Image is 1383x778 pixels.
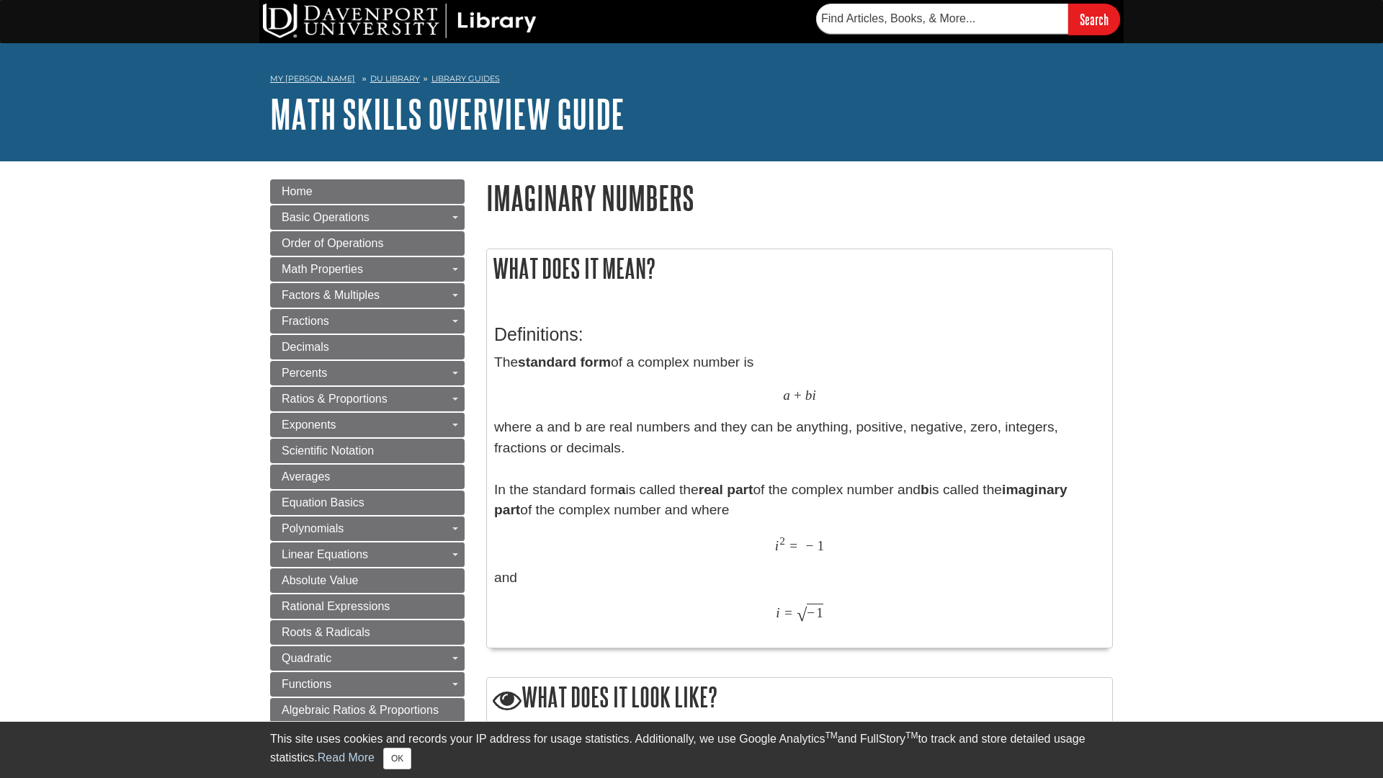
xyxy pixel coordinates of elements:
div: This site uses cookies and records your IP address for usage statistics. Additionally, we use Goo... [270,730,1113,769]
span: Functions [282,678,331,690]
form: Searches DU Library's articles, books, and more [816,4,1120,35]
strong: imaginary part [494,482,1068,518]
a: Averages [270,465,465,489]
span: i [812,387,815,403]
a: Absolute Value [270,568,465,593]
strong: b [921,482,929,497]
span: a [783,387,790,403]
span: + [794,387,802,403]
span: − [806,537,814,554]
strong: real part [699,482,753,497]
a: Decimals [270,335,465,359]
a: Functions [270,672,465,697]
img: DU Library [263,4,537,38]
a: Math Skills Overview Guide [270,91,625,136]
span: Algebraic Ratios & Proportions [282,704,439,716]
a: Library Guides [431,73,500,84]
a: Exponents [270,413,465,437]
a: Scientific Notation [270,439,465,463]
span: Fractions [282,315,329,327]
span: Roots & Radicals [282,626,370,638]
strong: standard form [518,354,611,370]
a: Math Properties [270,257,465,282]
span: Ratios & Proportions [282,393,388,405]
span: Decimals [282,341,329,353]
button: Close [383,748,411,769]
span: 1 [816,604,823,621]
input: Find Articles, Books, & More... [816,4,1068,34]
nav: breadcrumb [270,69,1113,92]
span: = [789,537,797,554]
span: Polynomials [282,522,344,535]
a: Read More [318,751,375,764]
span: Home [282,185,313,197]
a: Polynomials [270,517,465,541]
a: Ratios & Proportions [270,387,465,411]
span: Order of Operations [282,237,383,249]
span: − [807,604,815,621]
span: Rational Expressions [282,600,390,612]
a: Fractions [270,309,465,334]
span: √ [797,604,807,627]
a: Equation Basics [270,491,465,515]
input: Search [1068,4,1120,35]
a: Roots & Radicals [270,620,465,645]
a: Percents [270,361,465,385]
span: Math Properties [282,263,363,275]
sup: TM [825,730,837,741]
sup: TM [905,730,918,741]
strong: a [618,482,626,497]
p: The of a complex number is where a and b are real numbers and they can be anything, positive, neg... [494,352,1105,627]
span: Basic Operations [282,211,370,223]
span: b [805,387,813,403]
span: Scientific Notation [282,444,374,457]
a: Basic Operations [270,205,465,230]
span: Percents [282,367,327,379]
a: My [PERSON_NAME] [270,73,355,85]
span: 2 [779,535,785,547]
span: 1 [818,537,825,554]
span: Exponents [282,419,336,431]
a: Quadratic [270,646,465,671]
span: = [784,604,792,621]
a: Algebraic Ratios & Proportions [270,698,465,723]
a: Rational Expressions [270,594,465,619]
a: DU Library [370,73,420,84]
h3: Definitions: [494,324,1105,345]
a: Linear Equations [270,542,465,567]
h2: What does it look like? [487,678,1112,719]
span: i [776,604,779,621]
span: i [775,537,779,554]
span: Equation Basics [282,496,364,509]
a: Factors & Multiples [270,283,465,308]
h2: What does it mean? [487,249,1112,287]
a: Home [270,179,465,204]
span: Absolute Value [282,574,358,586]
span: Factors & Multiples [282,289,380,301]
span: Quadratic [282,652,331,664]
span: Linear Equations [282,548,368,560]
span: Averages [282,470,330,483]
a: Order of Operations [270,231,465,256]
h1: Imaginary Numbers [486,179,1113,216]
